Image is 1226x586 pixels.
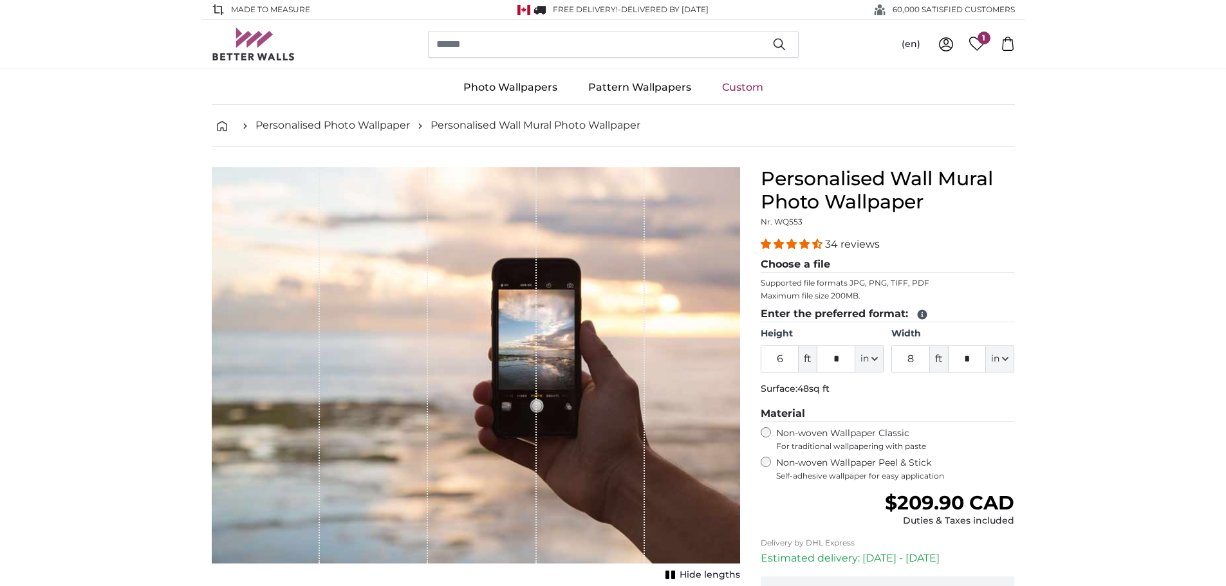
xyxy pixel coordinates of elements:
[618,5,709,14] span: -
[930,345,948,372] span: ft
[553,5,618,14] span: FREE delivery!
[573,71,707,104] a: Pattern Wallpapers
[761,167,1015,214] h1: Personalised Wall Mural Photo Wallpaper
[212,28,295,60] img: Betterwalls
[431,118,640,133] a: Personalised Wall Mural Photo Wallpaper
[776,457,1015,481] label: Non-woven Wallpaper Peel & Stick
[662,566,740,584] button: Hide lengths
[761,551,1015,566] p: Estimated delivery: [DATE] - [DATE]
[761,538,1015,548] p: Delivery by DHL Express
[680,569,740,581] span: Hide lengths
[212,167,740,584] div: 1 of 1
[978,32,990,44] span: 1
[885,491,1014,515] span: $209.90 CAD
[991,353,999,365] span: in
[761,327,884,340] label: Height
[761,383,1015,396] p: Surface:
[448,71,573,104] a: Photo Wallpapers
[799,345,817,372] span: ft
[231,4,310,15] span: Made to Measure
[255,118,410,133] a: Personalised Photo Wallpaper
[761,291,1015,301] p: Maximum file size 200MB.
[517,5,530,15] img: Canada
[891,33,931,56] button: (en)
[825,238,880,250] span: 34 reviews
[761,406,1015,422] legend: Material
[860,353,869,365] span: in
[885,515,1014,527] div: Duties & Taxes included
[621,5,709,14] span: Delivered by [DATE]
[761,278,1015,288] p: Supported file formats JPG, PNG, TIFF, PDF
[212,105,1015,147] nav: breadcrumbs
[761,306,1015,322] legend: Enter the preferred format:
[891,327,1014,340] label: Width
[761,257,1015,273] legend: Choose a file
[797,383,830,394] span: 48sq ft
[761,217,803,226] span: Nr. WQ553
[986,345,1014,372] button: in
[761,238,825,250] span: 4.32 stars
[855,345,884,372] button: in
[776,471,1015,481] span: Self-adhesive wallpaper for easy application
[893,4,1015,15] span: 60,000 SATISFIED CUSTOMERS
[707,71,779,104] a: Custom
[776,427,1015,452] label: Non-woven Wallpaper Classic
[776,441,1015,452] span: For traditional wallpapering with paste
